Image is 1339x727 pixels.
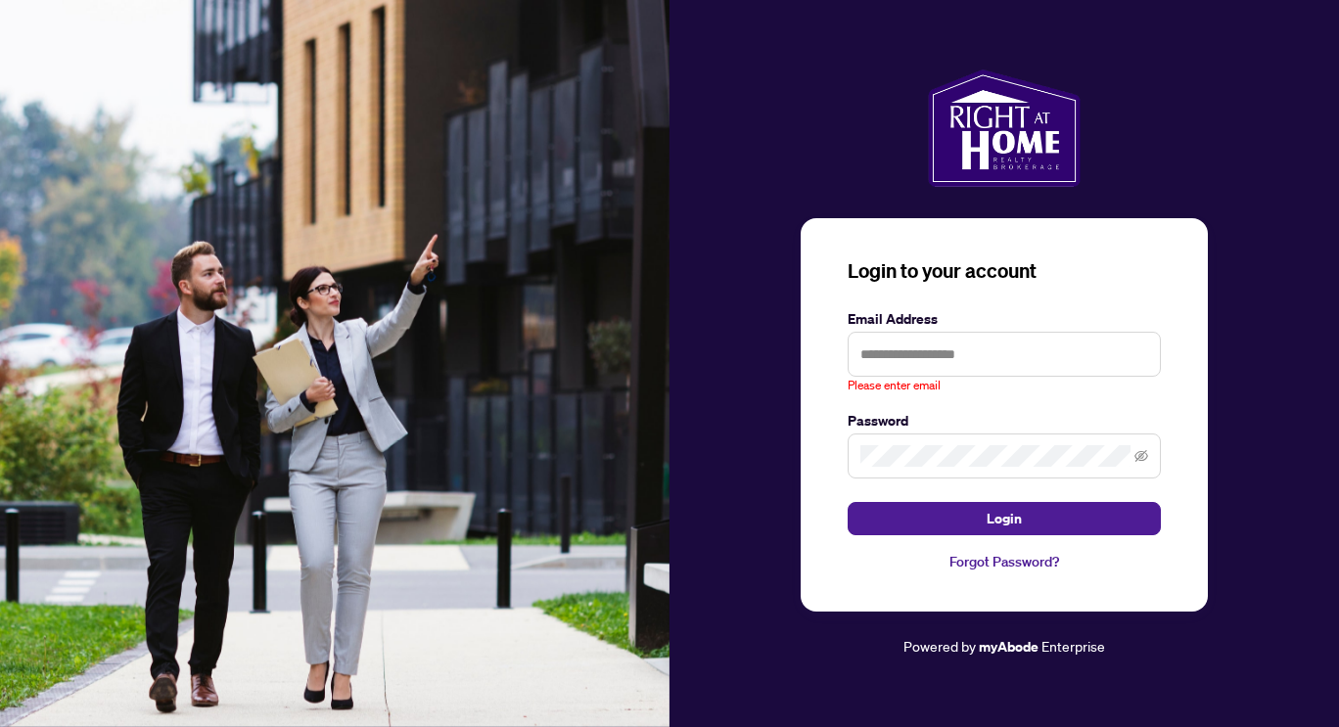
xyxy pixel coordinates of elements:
[903,637,976,655] span: Powered by
[1041,637,1105,655] span: Enterprise
[848,551,1161,572] a: Forgot Password?
[848,257,1161,285] h3: Login to your account
[848,502,1161,535] button: Login
[848,410,1161,432] label: Password
[979,636,1039,658] a: myAbode
[848,377,941,395] span: Please enter email
[1134,449,1148,463] span: eye-invisible
[987,503,1022,534] span: Login
[848,308,1161,330] label: Email Address
[928,69,1080,187] img: ma-logo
